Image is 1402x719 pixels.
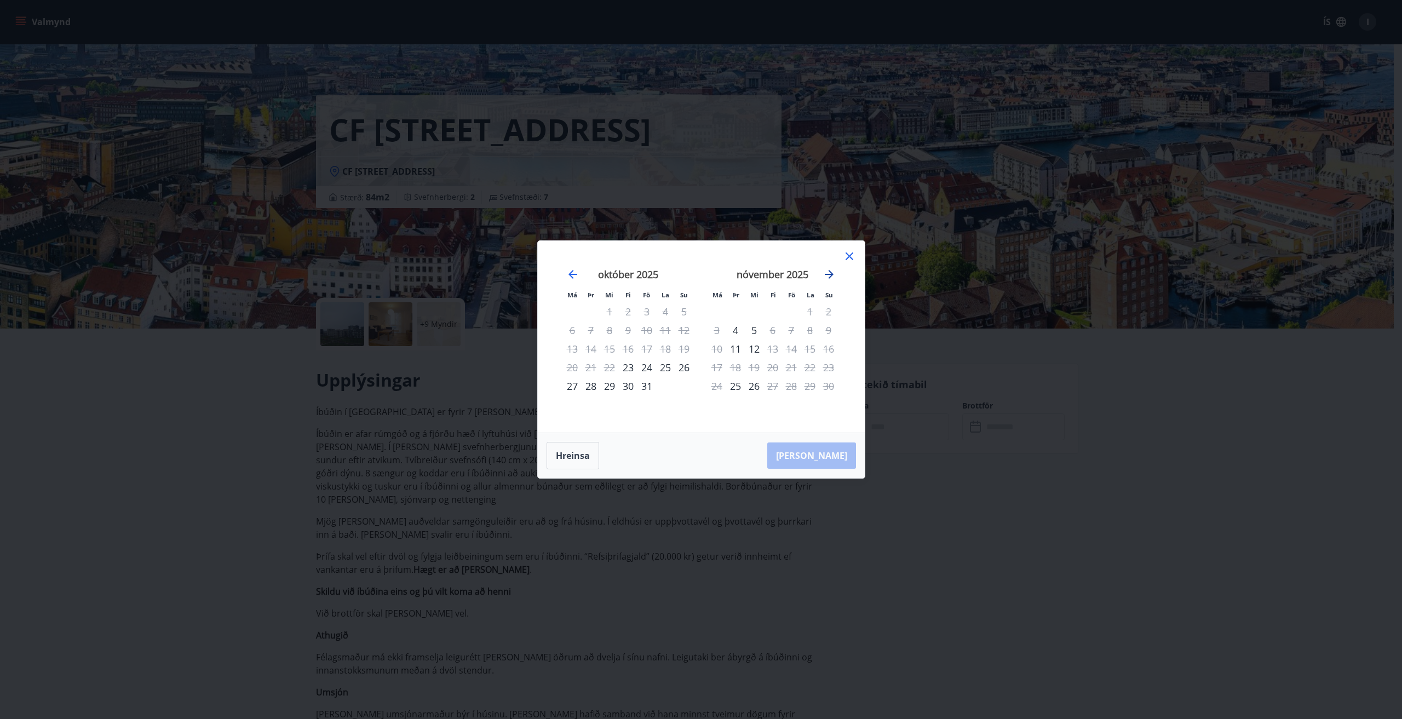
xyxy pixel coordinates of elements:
[745,321,763,340] div: 5
[726,340,745,358] div: Aðeins innritun í boði
[745,321,763,340] td: miðvikudagur, 5. nóvember 2025
[600,321,619,340] td: Not available. miðvikudagur, 8. október 2025
[588,291,594,299] small: Þr
[547,442,599,469] button: Hreinsa
[563,321,582,340] td: Not available. mánudagur, 6. október 2025
[675,302,693,321] td: Not available. sunnudagur, 5. október 2025
[763,377,782,395] div: Aðeins útritun í boði
[801,302,819,321] div: Aðeins útritun í boði
[782,340,801,358] td: Not available. föstudagur, 14. nóvember 2025
[713,291,722,299] small: Má
[680,291,688,299] small: Su
[726,321,745,340] div: Aðeins innritun í boði
[637,302,656,321] td: Not available. föstudagur, 3. október 2025
[737,268,808,281] strong: nóvember 2025
[726,340,745,358] td: þriðjudagur, 11. nóvember 2025
[637,358,656,377] td: föstudagur, 24. október 2025
[763,358,782,377] td: Not available. fimmtudagur, 20. nóvember 2025
[563,377,582,395] td: mánudagur, 27. október 2025
[598,268,658,281] strong: október 2025
[619,377,637,395] div: 30
[801,321,819,340] td: Not available. laugardagur, 8. nóvember 2025
[619,358,637,377] td: fimmtudagur, 23. október 2025
[600,340,619,358] td: Not available. miðvikudagur, 15. október 2025
[708,358,726,377] td: Not available. mánudagur, 17. nóvember 2025
[745,340,763,358] div: 12
[566,268,579,281] div: Move backward to switch to the previous month.
[675,358,693,377] td: sunnudagur, 26. október 2025
[619,302,637,321] td: Not available. fimmtudagur, 2. október 2025
[619,321,637,340] td: Not available. fimmtudagur, 9. október 2025
[619,358,637,377] div: Aðeins innritun í boði
[819,340,838,358] td: Not available. sunnudagur, 16. nóvember 2025
[763,340,782,358] td: Not available. fimmtudagur, 13. nóvember 2025
[823,268,836,281] div: Move forward to switch to the next month.
[726,321,745,340] td: þriðjudagur, 4. nóvember 2025
[567,291,577,299] small: Má
[656,358,675,377] td: laugardagur, 25. október 2025
[582,377,600,395] td: þriðjudagur, 28. október 2025
[782,321,801,340] td: Not available. föstudagur, 7. nóvember 2025
[745,340,763,358] td: miðvikudagur, 12. nóvember 2025
[637,321,656,340] td: Not available. föstudagur, 10. október 2025
[726,377,745,395] td: þriðjudagur, 25. nóvember 2025
[563,358,582,377] td: Not available. mánudagur, 20. október 2025
[662,291,669,299] small: La
[801,358,819,377] td: Not available. laugardagur, 22. nóvember 2025
[708,340,726,358] td: Not available. mánudagur, 10. nóvember 2025
[807,291,814,299] small: La
[656,358,675,377] div: 25
[600,302,619,321] td: Not available. miðvikudagur, 1. október 2025
[605,291,613,299] small: Mi
[733,291,739,299] small: Þr
[763,340,782,358] div: Aðeins útritun í boði
[782,358,801,377] td: Not available. föstudagur, 21. nóvember 2025
[619,340,637,358] td: Not available. fimmtudagur, 16. október 2025
[801,302,819,321] td: Not available. laugardagur, 1. nóvember 2025
[801,377,819,395] td: Not available. laugardagur, 29. nóvember 2025
[819,377,838,395] td: Not available. sunnudagur, 30. nóvember 2025
[819,302,838,321] td: Not available. sunnudagur, 2. nóvember 2025
[563,377,582,395] div: 27
[656,321,675,340] td: Not available. laugardagur, 11. október 2025
[643,291,650,299] small: Fö
[708,377,726,395] td: Not available. mánudagur, 24. nóvember 2025
[708,321,726,340] td: Not available. mánudagur, 3. nóvember 2025
[637,377,656,395] div: 31
[726,377,745,395] div: Aðeins innritun í boði
[801,340,819,358] td: Not available. laugardagur, 15. nóvember 2025
[788,291,795,299] small: Fö
[819,358,838,377] td: Not available. sunnudagur, 23. nóvember 2025
[675,340,693,358] td: Not available. sunnudagur, 19. október 2025
[745,377,763,395] td: miðvikudagur, 26. nóvember 2025
[656,302,675,321] td: Not available. laugardagur, 4. október 2025
[771,291,776,299] small: Fi
[763,377,782,395] td: Not available. fimmtudagur, 27. nóvember 2025
[600,377,619,395] div: 29
[582,377,600,395] div: 28
[637,340,656,358] td: Not available. föstudagur, 17. október 2025
[582,340,600,358] td: Not available. þriðjudagur, 14. október 2025
[563,340,582,358] td: Not available. mánudagur, 13. október 2025
[637,377,656,395] td: föstudagur, 31. október 2025
[745,377,763,395] div: 26
[819,321,838,340] td: Not available. sunnudagur, 9. nóvember 2025
[763,321,782,340] div: Aðeins útritun í boði
[600,358,619,377] td: Not available. miðvikudagur, 22. október 2025
[745,358,763,377] td: Not available. miðvikudagur, 19. nóvember 2025
[551,254,852,419] div: Calendar
[582,321,600,340] td: Not available. þriðjudagur, 7. október 2025
[726,358,745,377] td: Not available. þriðjudagur, 18. nóvember 2025
[656,340,675,358] td: Not available. laugardagur, 18. október 2025
[750,291,759,299] small: Mi
[619,377,637,395] td: fimmtudagur, 30. október 2025
[582,358,600,377] td: Not available. þriðjudagur, 21. október 2025
[675,358,693,377] div: 26
[625,291,631,299] small: Fi
[825,291,833,299] small: Su
[600,377,619,395] td: miðvikudagur, 29. október 2025
[675,321,693,340] td: Not available. sunnudagur, 12. október 2025
[637,358,656,377] div: 24
[763,321,782,340] td: Not available. fimmtudagur, 6. nóvember 2025
[782,377,801,395] td: Not available. föstudagur, 28. nóvember 2025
